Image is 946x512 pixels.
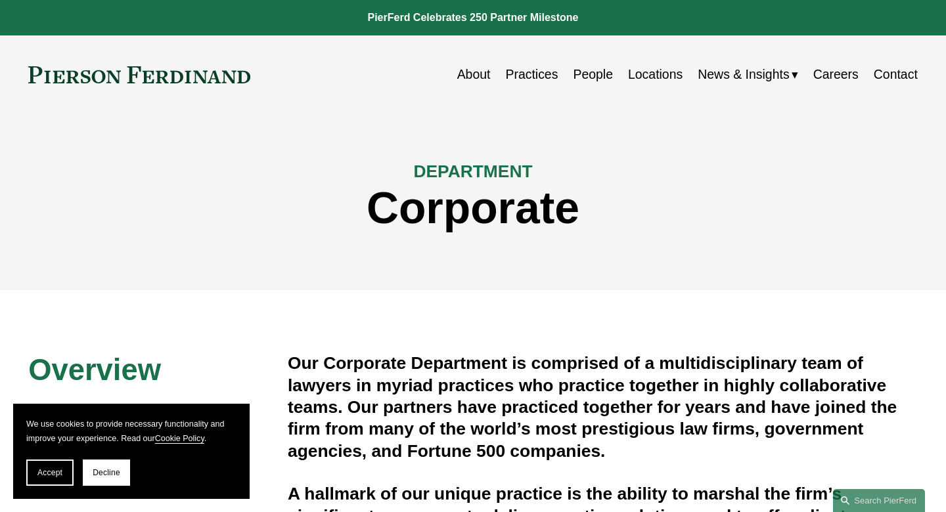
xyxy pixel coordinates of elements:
span: Accept [37,468,62,477]
span: DEPARTMENT [413,161,532,181]
a: Contact [874,62,918,87]
h4: Our Corporate Department is comprised of a multidisciplinary team of lawyers in myriad practices ... [288,352,918,462]
section: Cookie banner [13,404,250,499]
a: Search this site [833,489,925,512]
a: folder dropdown [698,62,798,87]
a: Cookie Policy [155,434,204,443]
p: We use cookies to provide necessary functionality and improve your experience. Read our . [26,417,236,446]
button: Decline [83,459,130,486]
a: Locations [628,62,683,87]
a: People [573,62,613,87]
a: About [457,62,491,87]
span: Decline [93,468,120,477]
span: Overview [28,353,161,387]
span: News & Insights [698,63,789,86]
h1: Corporate [28,182,918,234]
a: Practices [505,62,558,87]
a: Careers [813,62,859,87]
button: Accept [26,459,74,486]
